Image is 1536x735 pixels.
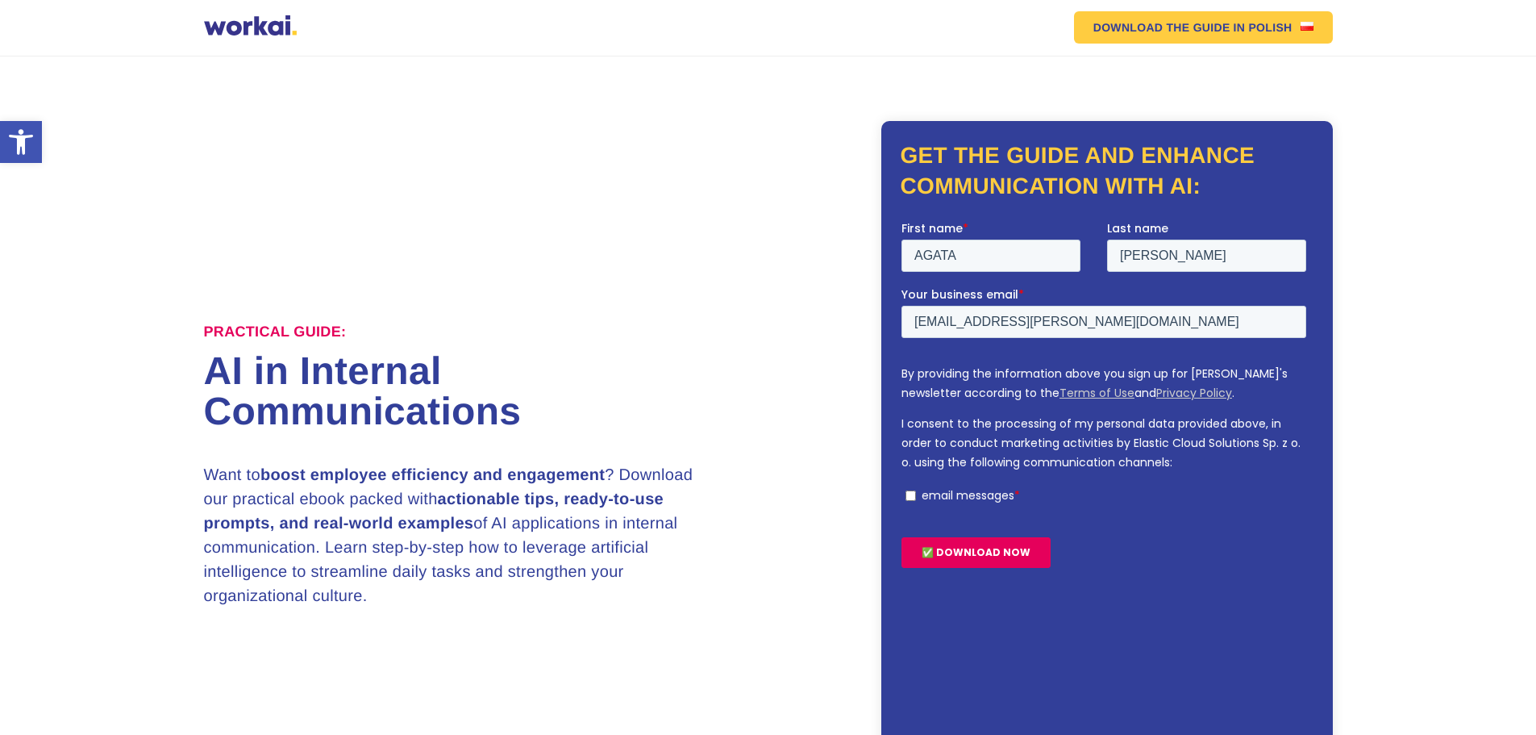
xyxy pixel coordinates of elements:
h1: AI in Internal Communications [204,352,768,432]
a: DOWNLOAD THE GUIDEIN POLISHUS flag [1074,11,1333,44]
strong: boost employee efficiency and engagement [260,466,605,484]
em: DOWNLOAD THE GUIDE [1093,22,1230,33]
h2: Get the guide and enhance communication with AI: [901,140,1313,202]
label: Practical Guide: [204,324,347,341]
h3: Want to ? Download our practical ebook packed with of AI applications in internal communication. ... [204,463,712,608]
img: US flag [1301,22,1313,31]
strong: actionable tips, ready-to-use prompts, and real-world examples [204,491,664,532]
